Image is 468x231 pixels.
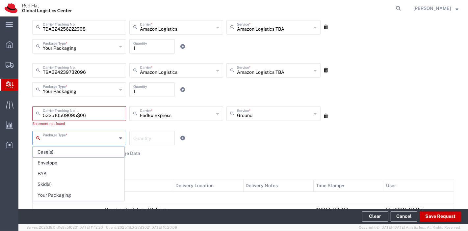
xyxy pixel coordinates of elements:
span: Envelope [33,158,124,168]
a: Remove Packages [324,113,328,120]
span: PAK [33,168,124,179]
span: [DATE] 11:12:30 [78,225,103,229]
th: Delivery Notes [243,180,314,192]
th: Status [103,180,173,192]
th: Delivery Location [173,180,244,192]
span: Client: 2025.18.0-27d3021 [106,225,177,229]
span: [DATE] 10:20:09 [150,225,177,229]
th: User [384,180,454,192]
a: Remove Packages [324,24,328,31]
span: Copyright © [DATE]-[DATE] Agistix Inc., All Rights Reserved [359,225,460,230]
td: Received for Internal Delivery [103,204,173,216]
td: [PERSON_NAME] [384,204,454,216]
span: Jason Alexander [413,5,451,12]
div: Shipment not found [32,121,126,127]
button: [PERSON_NAME] [413,4,459,12]
button: Save Request [420,211,461,222]
a: Add Item [178,85,187,94]
span: Case(s) [33,147,124,157]
a: Remove Packages [324,67,328,74]
a: Add Item [178,133,187,143]
img: logo [5,3,72,13]
h5: Delivery Details: [32,170,454,177]
span: Skid(s) [33,179,124,189]
button: Clear [362,211,388,222]
a: Add Item [178,42,187,51]
span: Server: 2025.18.0-d1e9a510831 [26,225,103,229]
th: Time Stamp [314,180,384,192]
td: [DATE] 7:31 AM [314,204,384,216]
a: Cancel [391,211,417,222]
span: Your Packaging [33,190,124,200]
